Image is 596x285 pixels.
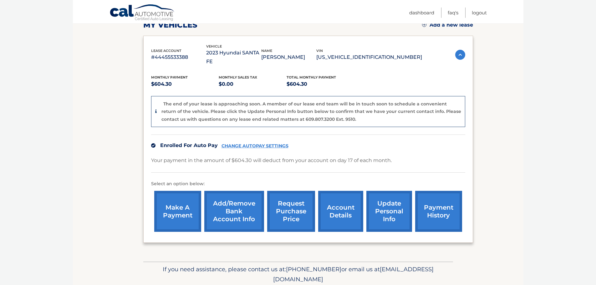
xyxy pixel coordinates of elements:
[151,143,155,148] img: check.svg
[287,75,336,79] span: Total Monthly Payment
[316,53,422,62] p: [US_VEHICLE_IDENTIFICATION_NUMBER]
[151,80,219,89] p: $604.30
[151,75,188,79] span: Monthly Payment
[261,53,316,62] p: [PERSON_NAME]
[206,44,222,48] span: vehicle
[154,191,201,232] a: make a payment
[143,20,197,30] h2: my vehicles
[318,191,363,232] a: account details
[415,191,462,232] a: payment history
[422,23,426,27] img: add.svg
[273,266,434,283] span: [EMAIL_ADDRESS][DOMAIN_NAME]
[472,8,487,18] a: Logout
[160,142,218,148] span: Enrolled For Auto Pay
[261,48,272,53] span: name
[151,156,392,165] p: Your payment in the amount of $604.30 will deduct from your account on day 17 of each month.
[366,191,412,232] a: update personal info
[219,75,257,79] span: Monthly sales Tax
[287,80,354,89] p: $604.30
[151,53,206,62] p: #44455533388
[222,143,288,149] a: CHANGE AUTOPAY SETTINGS
[219,80,287,89] p: $0.00
[409,8,434,18] a: Dashboard
[151,48,181,53] span: lease account
[151,180,465,188] p: Select an option below:
[147,264,449,284] p: If you need assistance, please contact us at: or email us at
[206,48,261,66] p: 2023 Hyundai SANTA FE
[161,101,461,122] p: The end of your lease is approaching soon. A member of our lease end team will be in touch soon t...
[448,8,458,18] a: FAQ's
[286,266,341,273] span: [PHONE_NUMBER]
[267,191,315,232] a: request purchase price
[110,4,175,22] a: Cal Automotive
[422,22,473,28] a: Add a new lease
[204,191,264,232] a: Add/Remove bank account info
[455,50,465,60] img: accordion-active.svg
[316,48,323,53] span: vin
